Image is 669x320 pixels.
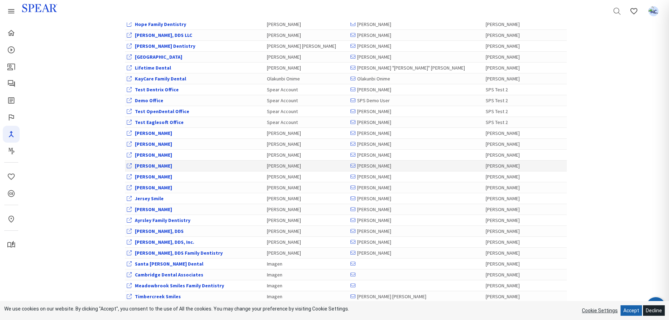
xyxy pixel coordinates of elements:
a: Favorites [3,168,20,185]
img: Resource Center badge [646,297,665,316]
img: ... [648,6,659,17]
div: [PERSON_NAME] [486,217,529,224]
div: [PERSON_NAME] [350,119,483,126]
a: Spear Talk [3,75,20,92]
a: In-Person & Virtual [3,211,20,228]
div: [PERSON_NAME] [486,260,529,267]
div: [PERSON_NAME] [486,162,529,169]
a: Favorites [625,3,642,20]
a: Home [3,25,20,41]
div: [PERSON_NAME] [350,141,483,148]
div: [PERSON_NAME] [350,53,483,60]
div: [PERSON_NAME] [PERSON_NAME] [267,43,347,50]
div: [PERSON_NAME] [486,249,529,256]
div: [PERSON_NAME] [486,239,529,246]
a: View Office Dashboard [135,86,179,93]
div: [PERSON_NAME] [267,217,347,224]
button: Decline [643,305,665,316]
div: [PERSON_NAME] [267,21,347,28]
div: Spear Account [267,119,347,126]
div: [PERSON_NAME] [267,32,347,39]
div: [PERSON_NAME] [350,162,483,169]
div: [PERSON_NAME] [350,21,483,28]
div: Spear Account [267,86,347,93]
div: [PERSON_NAME] [267,64,347,71]
div: [PERSON_NAME] [486,184,529,191]
div: [PERSON_NAME] [267,184,347,191]
div: [PERSON_NAME] [486,43,529,50]
div: Olakunbi Onime [267,75,347,82]
a: Cookie Settings [582,308,618,313]
a: View Office Dashboard [135,293,181,300]
a: View Office Dashboard [135,261,203,267]
div: [PERSON_NAME] [486,130,529,137]
a: View Office Dashboard [135,119,184,125]
a: Navigator Pro [3,126,20,143]
a: View Office Dashboard [135,282,224,289]
a: Courses [3,41,20,58]
div: [PERSON_NAME] [267,53,347,60]
span: We use cookies on our website. By clicking "Accept", you consent to the use of All the cookies. Y... [4,306,349,312]
div: [PERSON_NAME] [350,130,483,137]
div: [PERSON_NAME] [486,282,529,289]
div: [PERSON_NAME] [486,21,529,28]
div: [PERSON_NAME] [267,141,347,148]
div: [PERSON_NAME] [350,86,483,93]
div: Imagen [267,260,347,267]
div: SPS Test 2 [486,119,529,126]
a: View Office Dashboard [135,163,172,169]
div: [PERSON_NAME] [350,249,483,256]
button: Open Resource Center [646,297,665,316]
div: SPS Test 2 [486,86,529,93]
a: View Office Dashboard [135,130,172,136]
div: [PERSON_NAME] [267,173,347,180]
div: [PERSON_NAME] [PERSON_NAME] [350,293,483,300]
div: Spear Account [267,97,347,104]
div: SPS Test 2 [486,97,529,104]
div: [PERSON_NAME] [350,184,483,191]
div: [PERSON_NAME] [350,239,483,246]
div: [PERSON_NAME] [486,32,529,39]
a: View Office Dashboard [135,65,171,71]
div: [PERSON_NAME] [486,141,529,148]
div: [PERSON_NAME] [486,271,529,278]
div: [PERSON_NAME] [267,249,347,256]
div: [PERSON_NAME] "[PERSON_NAME]" [PERSON_NAME] [350,64,483,71]
a: View Office Dashboard [135,76,186,82]
div: [PERSON_NAME] [350,206,483,213]
div: [PERSON_NAME] [486,293,529,300]
div: [PERSON_NAME] [267,239,347,246]
div: [PERSON_NAME] [486,206,529,213]
a: View Office Dashboard [135,141,172,147]
div: Olakunbi Onime [350,75,483,82]
div: [PERSON_NAME] [486,195,529,202]
a: View Office Dashboard [135,32,192,38]
button: Accept [621,305,642,316]
a: Patient Education [3,58,20,75]
div: [PERSON_NAME] [350,43,483,50]
a: View Office Dashboard [135,152,172,158]
div: [PERSON_NAME] [350,151,483,158]
div: [PERSON_NAME] [350,108,483,115]
a: View Office Dashboard [135,250,223,256]
div: SPS Test 2 [486,108,529,115]
div: [PERSON_NAME] [267,195,347,202]
a: View Office Dashboard [135,206,172,213]
div: Spear Account [267,108,347,115]
div: [PERSON_NAME] [267,130,347,137]
a: View Office Dashboard [135,184,172,191]
div: [PERSON_NAME] [350,217,483,224]
a: My Study Club [3,236,20,253]
div: [PERSON_NAME] [486,64,529,71]
div: [PERSON_NAME] [486,173,529,180]
a: View Office Dashboard [135,108,189,115]
div: [PERSON_NAME] [350,32,483,39]
div: Imagen [267,271,347,278]
div: [PERSON_NAME] [267,228,347,235]
a: View Office Dashboard [135,217,190,223]
a: View Office Dashboard [135,21,186,27]
a: View Office Dashboard [135,54,182,60]
div: [PERSON_NAME] [267,162,347,169]
div: Imagen [267,282,347,289]
a: Favorites [645,3,662,20]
